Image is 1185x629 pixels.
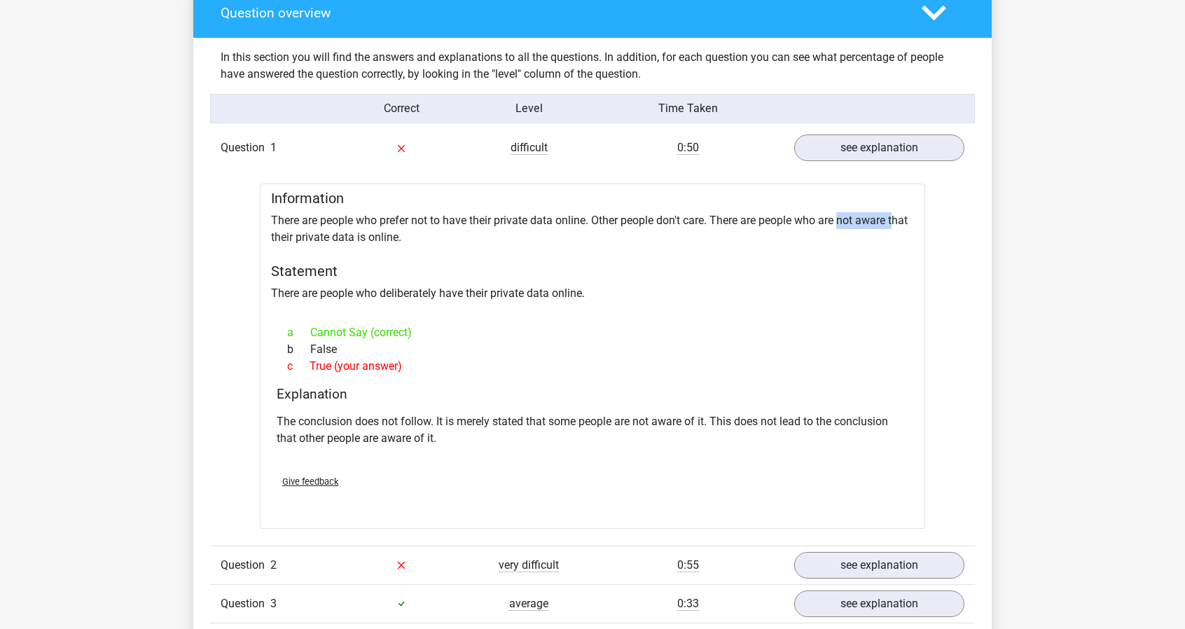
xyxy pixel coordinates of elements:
[794,552,964,579] a: see explanation
[221,139,270,156] span: Question
[592,100,784,117] div: Time Taken
[221,557,270,574] span: Question
[509,597,548,611] span: average
[465,100,592,117] div: Level
[277,324,908,341] div: Cannot Say (correct)
[277,341,908,358] div: False
[260,184,925,528] div: There are people who prefer not to have their private data online. Other people don't care. There...
[221,5,901,21] h4: Question overview
[271,263,914,279] h5: Statement
[677,558,699,572] span: 0:55
[277,358,908,375] div: True (your answer)
[270,141,277,154] span: 1
[794,590,964,617] a: see explanation
[677,141,699,155] span: 0:50
[277,386,908,402] h4: Explanation
[287,324,310,341] span: a
[210,49,975,83] div: In this section you will find the answers and explanations to all the questions. In addition, for...
[271,190,914,207] h5: Information
[287,341,310,358] span: b
[794,134,964,161] a: see explanation
[270,558,277,572] span: 2
[287,358,310,375] span: c
[270,597,277,610] span: 3
[282,476,338,487] span: Give feedback
[338,100,466,117] div: Correct
[499,558,559,572] span: very difficult
[277,413,908,447] p: The conclusion does not follow. It is merely stated that some people are not aware of it. This do...
[677,597,699,611] span: 0:33
[221,595,270,612] span: Question
[511,141,548,155] span: difficult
